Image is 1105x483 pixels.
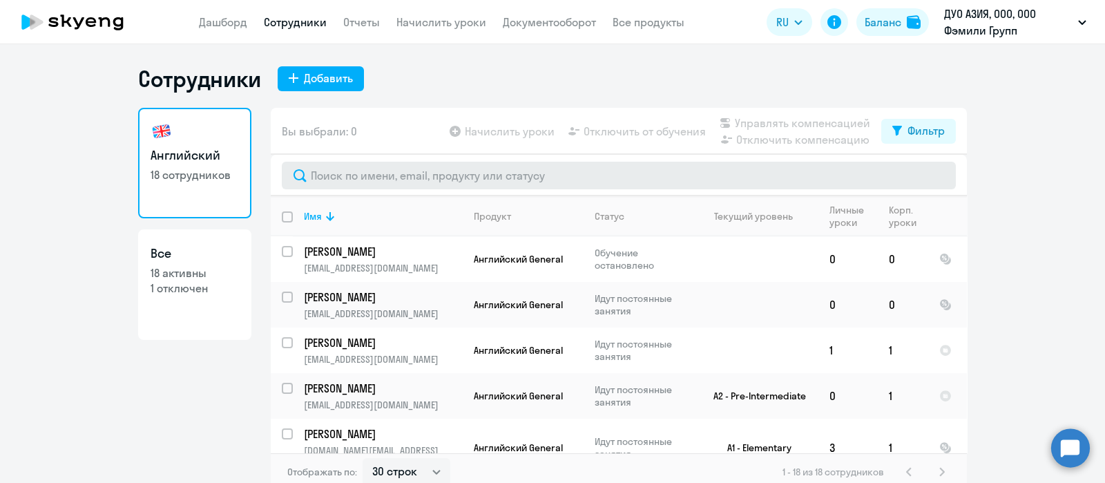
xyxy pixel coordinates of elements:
div: Фильтр [907,122,945,139]
span: Английский General [474,253,563,265]
button: ДУО АЗИЯ, ООО, ООО Фэмили Групп [937,6,1093,39]
p: [PERSON_NAME] [304,335,460,350]
p: [PERSON_NAME] [304,244,460,259]
span: Английский General [474,344,563,357]
div: Продукт [474,210,583,222]
div: Текущий уровень [714,210,793,222]
p: Идут постоянные занятия [595,383,689,408]
a: [PERSON_NAME] [304,335,462,350]
span: Английский General [474,442,563,454]
h3: Английский [151,146,239,164]
td: A1 - Elementary [690,419,818,477]
td: A2 - Pre-Intermediate [690,373,818,419]
span: RU [776,14,789,30]
button: RU [767,8,812,36]
span: Английский General [474,299,563,311]
td: 1 [878,373,928,419]
div: Корп. уроки [889,204,919,229]
p: [EMAIL_ADDRESS][DOMAIN_NAME] [304,353,462,366]
td: 3 [818,419,878,477]
div: Статус [595,210,624,222]
div: Корп. уроки [889,204,928,229]
p: [EMAIL_ADDRESS][DOMAIN_NAME] [304,399,462,411]
div: Личные уроки [829,204,877,229]
a: [PERSON_NAME] [304,426,462,442]
a: Дашборд [199,15,247,29]
img: balance [907,15,921,29]
a: [PERSON_NAME] [304,244,462,259]
span: Вы выбрали: 0 [282,123,357,140]
div: Баланс [865,14,901,30]
a: Все18 активны1 отключен [138,229,251,340]
button: Добавить [278,66,364,91]
div: Имя [304,210,322,222]
td: 1 [818,328,878,373]
img: english [151,120,173,142]
div: Добавить [304,70,353,86]
a: Отчеты [343,15,380,29]
a: Английский18 сотрудников [138,108,251,218]
input: Поиск по имени, email, продукту или статусу [282,162,956,189]
a: Все продукты [613,15,684,29]
p: 18 сотрудников [151,167,239,182]
span: Отображать по: [287,466,357,478]
td: 0 [818,373,878,419]
td: 0 [818,282,878,328]
p: [PERSON_NAME] [304,381,460,396]
h3: Все [151,245,239,263]
div: Статус [595,210,689,222]
span: 1 - 18 из 18 сотрудников [782,466,884,478]
p: 18 активны [151,265,239,281]
button: Балансbalance [856,8,929,36]
a: [PERSON_NAME] [304,290,462,305]
div: Текущий уровень [701,210,818,222]
p: 1 отключен [151,281,239,296]
p: Идут постоянные занятия [595,338,689,363]
p: [EMAIL_ADDRESS][DOMAIN_NAME] [304,307,462,320]
p: ДУО АЗИЯ, ООО, ООО Фэмили Групп [944,6,1073,39]
div: Личные уроки [829,204,868,229]
div: Продукт [474,210,511,222]
p: Идут постоянные занятия [595,435,689,460]
div: Имя [304,210,462,222]
td: 1 [878,419,928,477]
h1: Сотрудники [138,65,261,93]
td: 1 [878,328,928,373]
a: Сотрудники [264,15,327,29]
a: Начислить уроки [396,15,486,29]
button: Фильтр [881,119,956,144]
p: [EMAIL_ADDRESS][DOMAIN_NAME] [304,262,462,274]
td: 0 [878,236,928,282]
a: [PERSON_NAME] [304,381,462,396]
p: Идут постоянные занятия [595,292,689,317]
td: 0 [878,282,928,328]
p: [PERSON_NAME] [304,290,460,305]
span: Английский General [474,390,563,402]
p: Обучение остановлено [595,247,689,272]
td: 0 [818,236,878,282]
a: Документооборот [503,15,596,29]
p: [DOMAIN_NAME][EMAIL_ADDRESS][DOMAIN_NAME] [304,444,462,469]
p: [PERSON_NAME] [304,426,460,442]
